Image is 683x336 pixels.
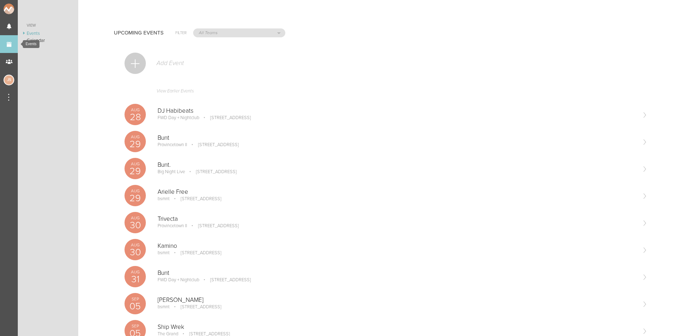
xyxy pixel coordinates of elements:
p: 05 [125,302,146,311]
p: Aug [125,243,146,247]
p: Aug [125,189,146,193]
p: [PERSON_NAME] [158,297,636,304]
p: Provincetown II [158,142,187,148]
h4: Upcoming Events [114,30,164,36]
p: [STREET_ADDRESS] [171,196,221,202]
p: Bunt [158,270,636,277]
p: Bunt [158,134,636,142]
p: Big Night Live [158,169,185,175]
p: 28 [125,112,146,122]
a: View [18,21,78,30]
a: View Earlier Events [125,85,647,101]
p: 29 [125,193,146,203]
p: 30 [125,220,146,230]
p: [STREET_ADDRESS] [200,277,251,283]
p: 29 [125,166,146,176]
p: Aug [125,108,146,112]
p: [STREET_ADDRESS] [188,223,239,229]
p: [STREET_ADDRESS] [188,142,239,148]
p: Provincetown II [158,223,187,229]
p: 30 [125,247,146,257]
p: Aug [125,216,146,220]
p: Aug [125,162,146,166]
p: bsmnt [158,250,170,256]
p: Sep [125,324,146,328]
p: 31 [125,274,146,284]
p: Add Event [156,60,184,67]
p: FWD Day + Nightclub [158,277,199,283]
p: Trivecta [158,215,636,223]
p: 29 [125,139,146,149]
p: Arielle Free [158,188,636,196]
p: [STREET_ADDRESS] [171,304,221,310]
p: Ship Wrek [158,324,636,331]
p: [STREET_ADDRESS] [186,169,237,175]
a: Events [18,30,78,37]
div: Jessica Smith [4,75,14,85]
p: FWD Day + Nightclub [158,115,199,121]
img: NOMAD [4,4,44,14]
p: bsmnt [158,196,170,202]
a: Calendar [18,37,78,44]
p: bsmnt [158,304,170,310]
p: DJ Habibeats [158,107,636,114]
p: Aug [125,135,146,139]
p: Aug [125,270,146,274]
h6: Filter [175,30,187,36]
p: Sep [125,297,146,301]
p: Bunt. [158,161,636,169]
p: [STREET_ADDRESS] [200,115,251,121]
p: [STREET_ADDRESS] [171,250,221,256]
p: Kamino [158,242,636,250]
